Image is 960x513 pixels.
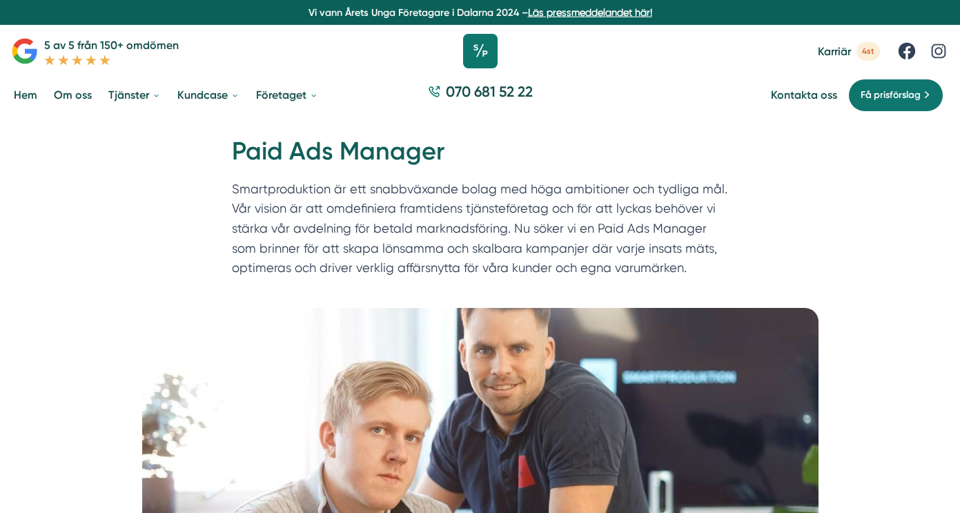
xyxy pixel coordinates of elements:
a: 070 681 52 22 [422,81,538,108]
a: Kontakta oss [771,88,837,101]
a: Om oss [51,77,95,113]
span: Få prisförslag [861,88,921,103]
p: Smartproduktion är ett snabbväxande bolag med höga ambitioner och tydliga mål. Vår vision är att ... [232,180,729,284]
p: 5 av 5 från 150+ omdömen [44,37,179,54]
a: Tjänster [106,77,164,113]
span: 4st [856,42,880,61]
span: 070 681 52 22 [446,81,533,101]
p: Vi vann Årets Unga Företagare i Dalarna 2024 – [6,6,954,19]
a: Få prisförslag [848,79,943,112]
a: Kundcase [175,77,242,113]
a: Företaget [253,77,321,113]
a: Karriär 4st [818,42,880,61]
h1: Paid Ads Manager [232,135,729,180]
a: Läs pressmeddelandet här! [528,7,652,18]
a: Hem [11,77,40,113]
span: Karriär [818,45,851,58]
